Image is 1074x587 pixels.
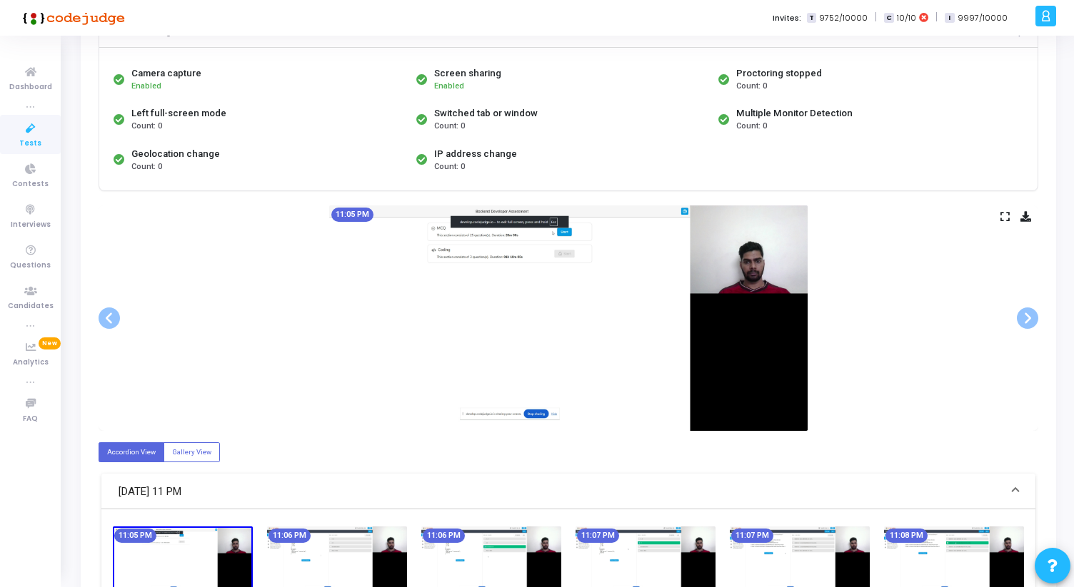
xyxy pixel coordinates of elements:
mat-expansion-panel-header: [DATE] 11 PM [101,474,1035,509]
span: Interviews [11,219,51,231]
img: logo [18,4,125,32]
mat-chip: 11:05 PM [331,208,373,222]
span: Count: 0 [434,121,465,133]
span: | [875,10,877,25]
span: 9997/10000 [958,12,1008,24]
span: New [39,337,61,349]
div: Geolocation change [131,147,220,161]
span: Analytics [13,357,49,369]
mat-chip: 11:06 PM [268,529,311,543]
div: Switched tab or window [434,106,538,121]
div: Proctoring stopped [736,66,822,81]
mat-chip: 11:07 PM [731,529,773,543]
span: Count: 0 [131,121,162,133]
mat-panel-title: [DATE] 11 PM [119,484,1001,500]
span: Count: 0 [736,121,767,133]
div: Multiple Monitor Detection [736,106,853,121]
label: Invites: [773,12,801,24]
div: Screen sharing [434,66,501,81]
img: screenshot-1756056940983.jpeg [329,205,808,431]
span: Count: 0 [131,161,162,173]
label: Accordion View [99,442,164,461]
span: Dashboard [9,81,52,93]
span: Enabled [434,81,464,91]
span: 9752/10000 [819,12,868,24]
div: IP address change [434,147,517,161]
span: Count: 0 [434,161,465,173]
mat-chip: 11:07 PM [577,529,619,543]
span: FAQ [23,413,38,425]
span: 10/10 [897,12,916,24]
span: Questions [10,260,51,272]
span: I [945,13,954,24]
span: T [807,13,816,24]
div: Left full-screen mode [131,106,226,121]
span: Enabled [131,81,161,91]
mat-chip: 11:08 PM [885,529,928,543]
div: Camera capture [131,66,201,81]
span: | [935,10,938,25]
span: Candidates [8,300,54,312]
label: Gallery View [164,442,220,461]
mat-chip: 11:06 PM [423,529,465,543]
span: Count: 0 [736,81,767,93]
span: Tests [19,138,41,150]
span: C [884,13,893,24]
span: Contests [12,178,49,190]
mat-chip: 11:05 PM [114,529,156,543]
